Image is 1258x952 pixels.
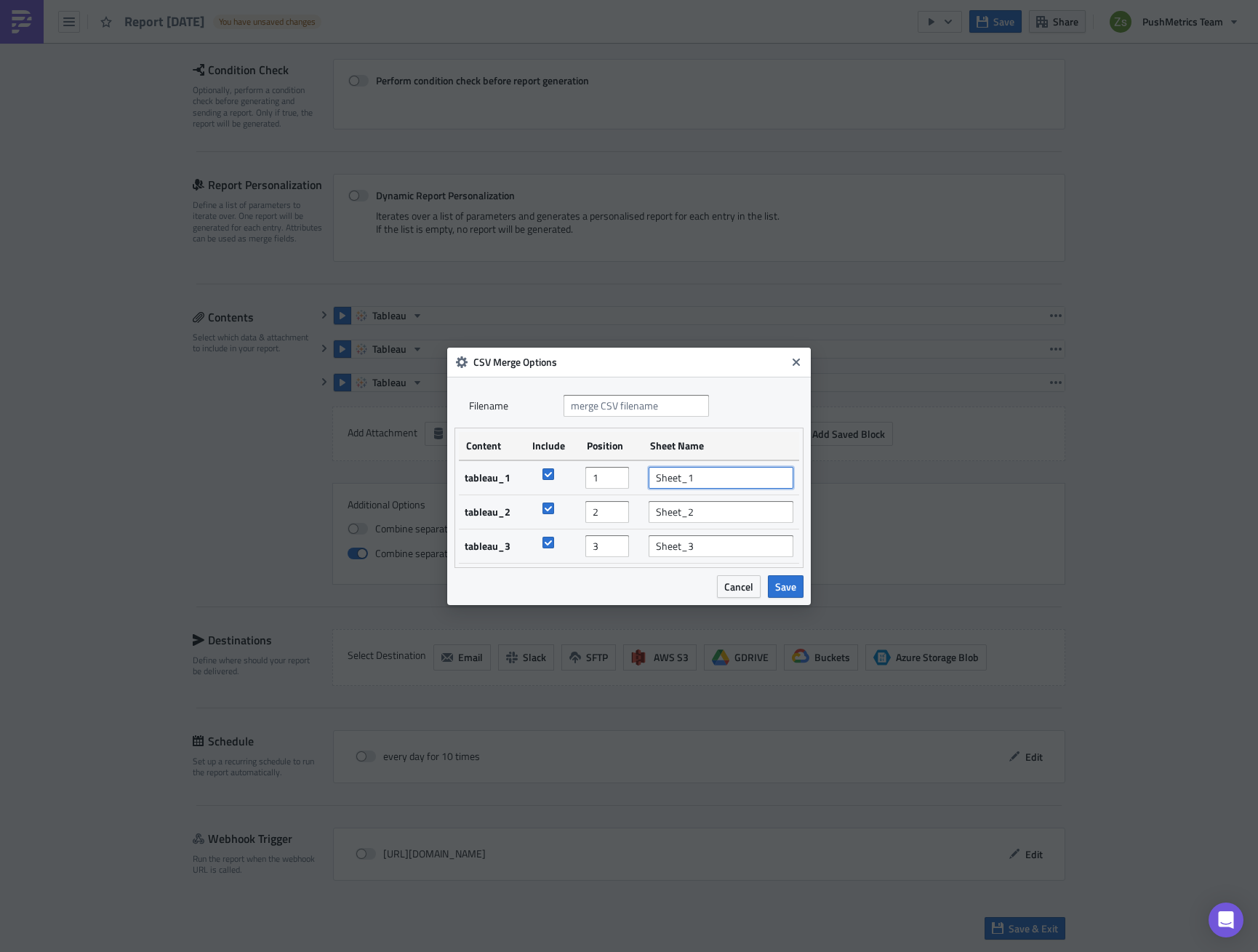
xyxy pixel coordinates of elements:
[775,579,796,594] span: Save
[717,575,761,598] button: Cancel
[643,432,799,460] th: Sheet Name
[459,495,525,529] td: tableau_2
[459,529,525,563] td: tableau_3
[724,579,753,594] span: Cancel
[580,432,643,460] th: Position
[768,575,804,598] button: Save
[469,395,556,417] label: Filenam﻿e
[525,432,580,460] th: Include
[459,460,525,495] td: tableau_1
[459,432,525,460] th: Content
[473,356,786,369] h6: CSV Merge Options
[564,395,709,417] input: merge CSV filename
[785,351,807,373] button: Close
[1209,903,1243,937] div: Open Intercom Messenger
